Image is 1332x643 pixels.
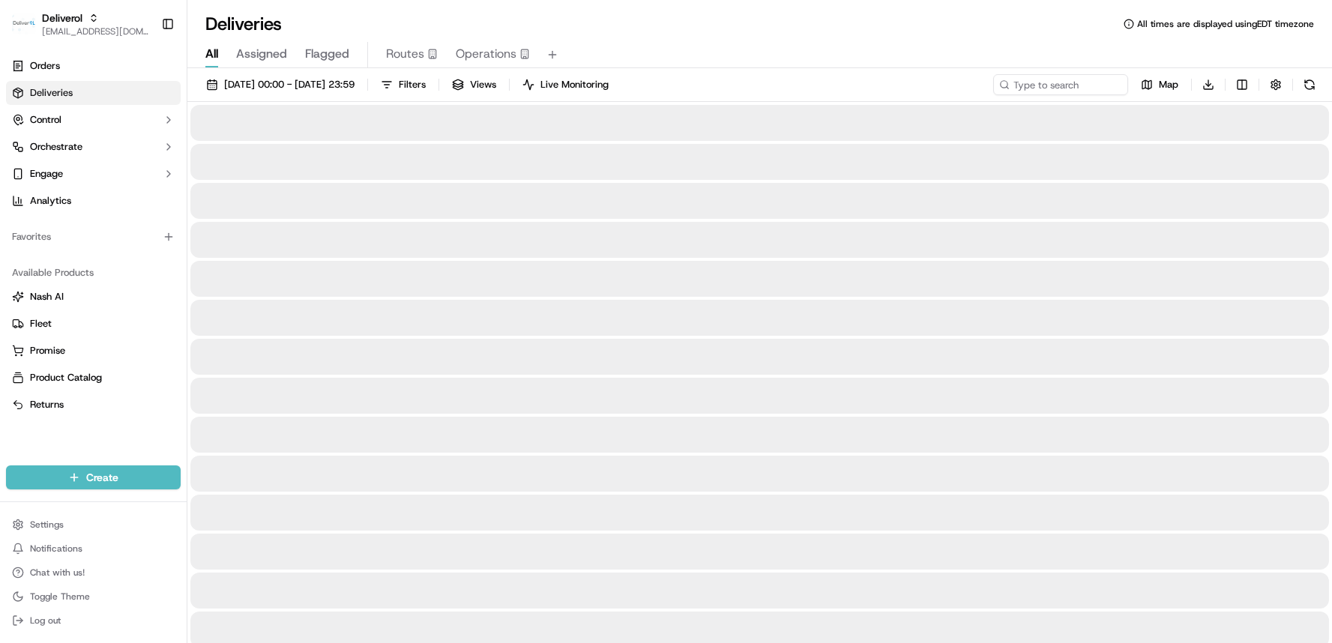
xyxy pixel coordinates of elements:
[6,586,181,607] button: Toggle Theme
[30,567,85,579] span: Chat with us!
[374,74,433,95] button: Filters
[6,225,181,249] div: Favorites
[224,78,355,91] span: [DATE] 00:00 - [DATE] 23:59
[12,371,175,384] a: Product Catalog
[86,470,118,485] span: Create
[6,285,181,309] button: Nash AI
[12,344,175,357] a: Promise
[993,74,1128,95] input: Type to search
[6,6,155,42] button: DeliverolDeliverol[EMAIL_ADDRESS][DOMAIN_NAME]
[386,45,424,63] span: Routes
[30,140,82,154] span: Orchestrate
[445,74,503,95] button: Views
[42,25,149,37] button: [EMAIL_ADDRESS][DOMAIN_NAME]
[30,543,82,555] span: Notifications
[1137,18,1314,30] span: All times are displayed using EDT timezone
[199,74,361,95] button: [DATE] 00:00 - [DATE] 23:59
[6,108,181,132] button: Control
[6,162,181,186] button: Engage
[6,81,181,105] a: Deliveries
[30,371,102,384] span: Product Catalog
[30,398,64,411] span: Returns
[1134,74,1185,95] button: Map
[6,514,181,535] button: Settings
[42,10,82,25] button: Deliverol
[516,74,615,95] button: Live Monitoring
[12,398,175,411] a: Returns
[30,591,90,603] span: Toggle Theme
[6,135,181,159] button: Orchestrate
[6,610,181,631] button: Log out
[399,78,426,91] span: Filters
[540,78,609,91] span: Live Monitoring
[12,290,175,304] a: Nash AI
[30,615,61,627] span: Log out
[6,538,181,559] button: Notifications
[236,45,287,63] span: Assigned
[205,45,218,63] span: All
[30,317,52,330] span: Fleet
[6,562,181,583] button: Chat with us!
[12,13,36,34] img: Deliverol
[30,290,64,304] span: Nash AI
[6,312,181,336] button: Fleet
[6,261,181,285] div: Available Products
[30,59,60,73] span: Orders
[305,45,349,63] span: Flagged
[205,12,282,36] h1: Deliveries
[6,366,181,390] button: Product Catalog
[30,86,73,100] span: Deliveries
[1299,74,1320,95] button: Refresh
[30,519,64,531] span: Settings
[30,167,63,181] span: Engage
[6,189,181,213] a: Analytics
[6,393,181,417] button: Returns
[456,45,516,63] span: Operations
[470,78,496,91] span: Views
[6,339,181,363] button: Promise
[30,344,65,357] span: Promise
[1159,78,1178,91] span: Map
[30,194,71,208] span: Analytics
[30,113,61,127] span: Control
[6,465,181,489] button: Create
[12,317,175,330] a: Fleet
[6,54,181,78] a: Orders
